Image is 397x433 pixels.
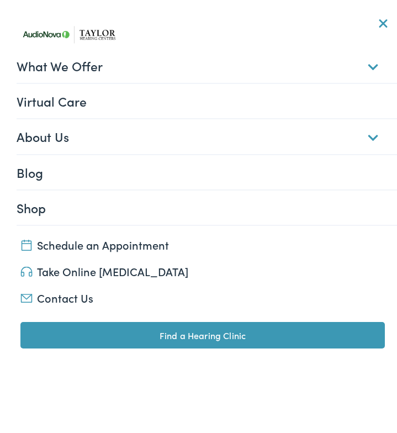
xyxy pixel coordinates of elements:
[20,318,385,344] a: Find a Hearing Clinic
[20,286,385,301] a: Contact Us
[20,262,33,273] img: utility icon
[20,233,385,248] a: Schedule an Appointment
[20,235,33,246] img: utility icon
[20,259,385,274] a: Take Online [MEDICAL_DATA]
[20,290,33,299] img: utility icon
